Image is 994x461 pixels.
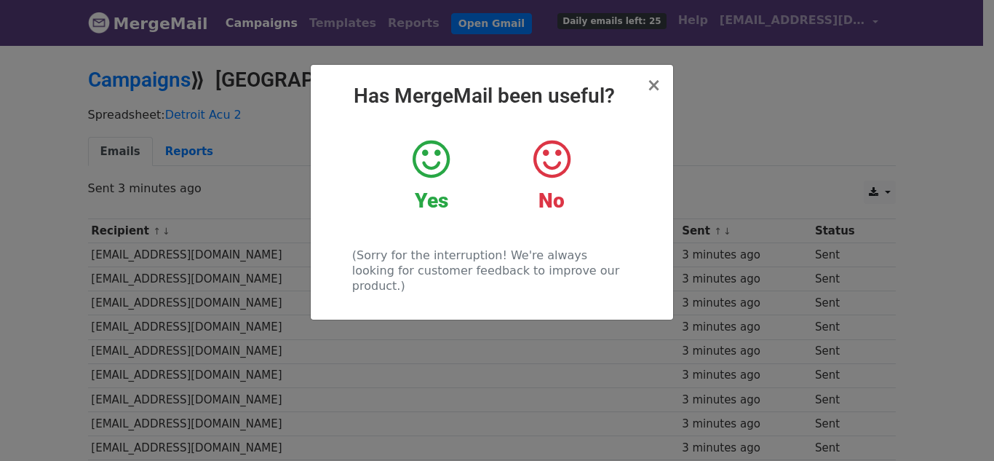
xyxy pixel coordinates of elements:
[538,189,565,213] strong: No
[921,391,994,461] iframe: Chat Widget
[502,138,600,213] a: No
[415,189,448,213] strong: Yes
[382,138,480,213] a: Yes
[322,84,661,109] h2: Has MergeMail been useful?
[646,76,661,94] button: Close
[646,75,661,95] span: ×
[352,248,631,293] p: (Sorry for the interruption! We're always looking for customer feedback to improve our product.)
